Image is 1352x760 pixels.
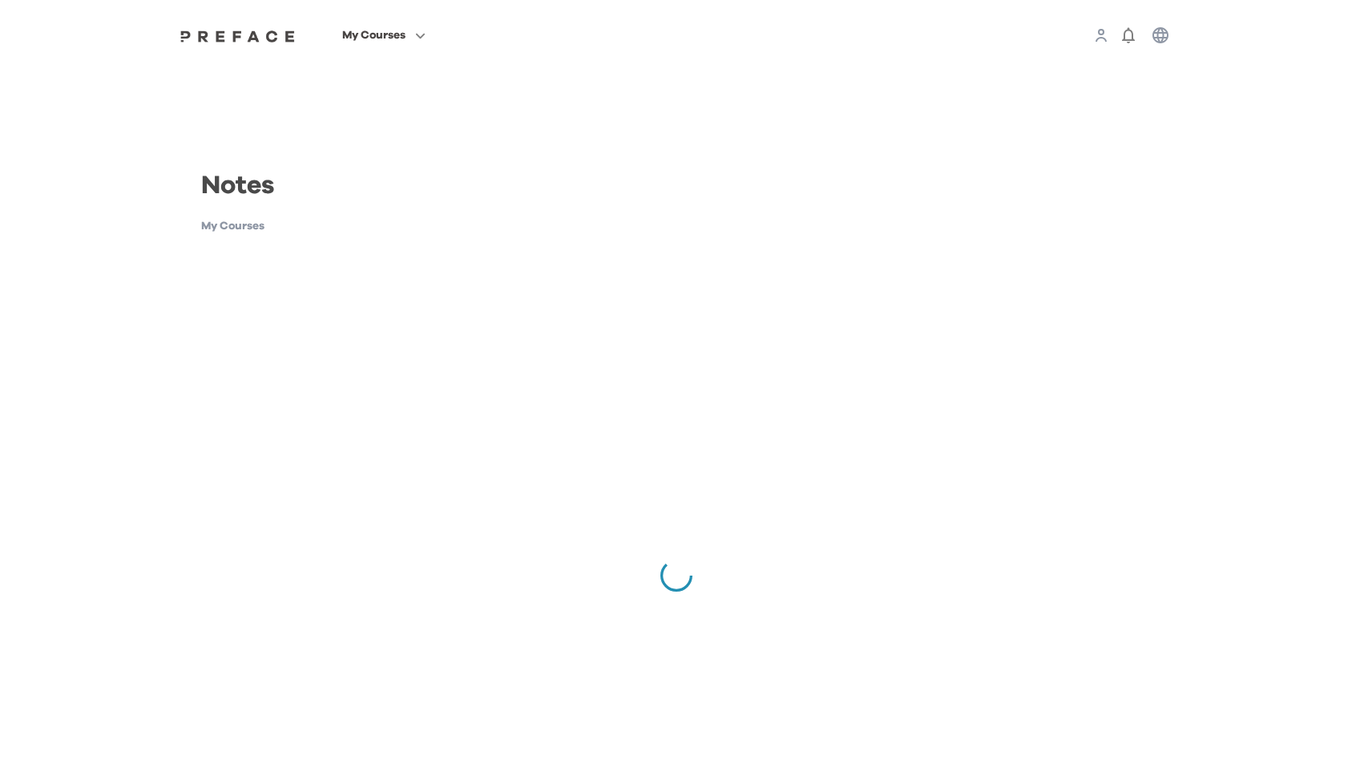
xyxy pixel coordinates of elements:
div: Notes [188,167,414,218]
h1: My Courses [201,218,414,235]
button: My Courses [337,25,430,46]
a: Preface Logo [176,29,300,42]
span: My Courses [342,26,406,45]
img: Preface Logo [176,30,300,42]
